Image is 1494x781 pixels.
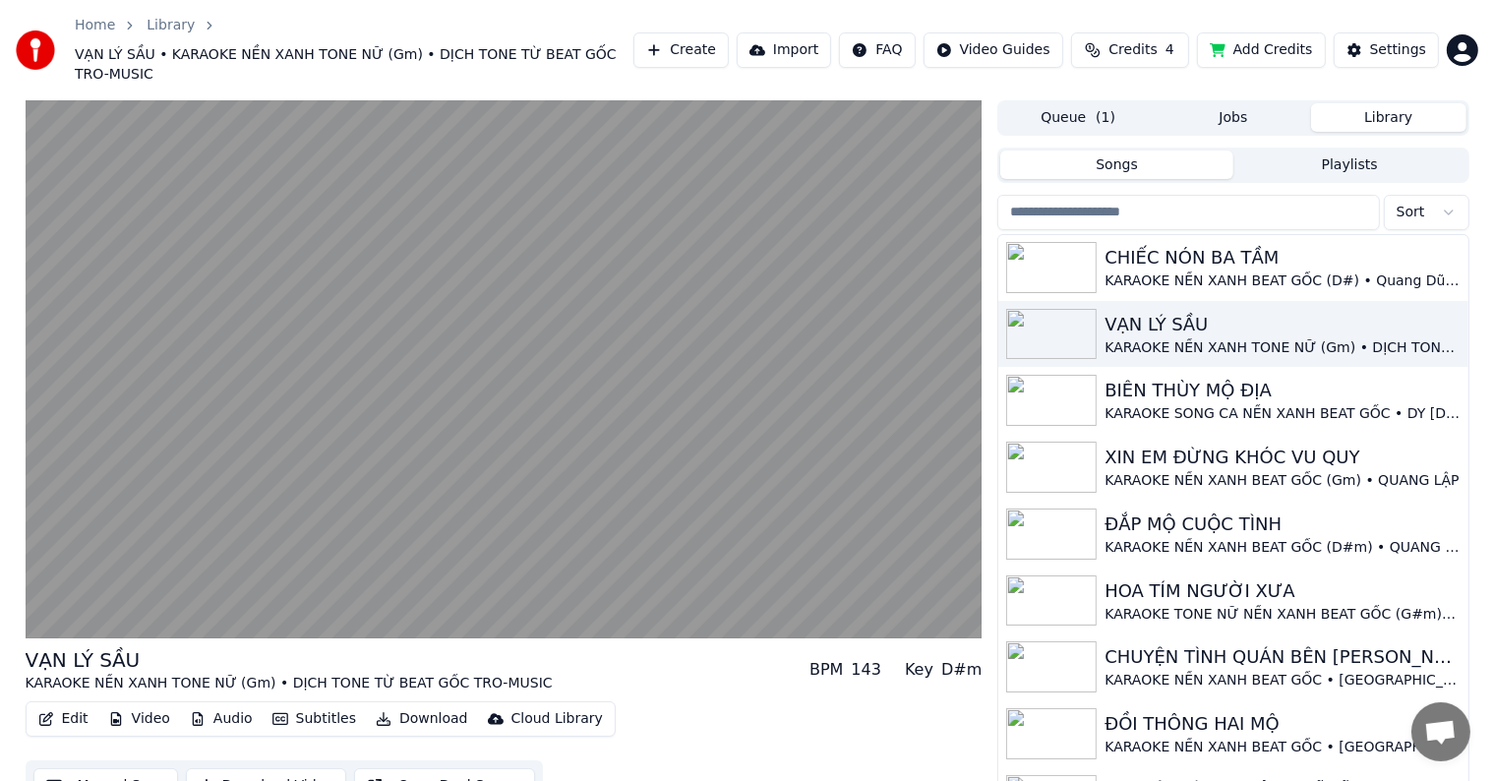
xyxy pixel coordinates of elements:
[16,30,55,70] img: youka
[1156,103,1311,132] button: Jobs
[737,32,831,68] button: Import
[1411,702,1470,761] div: Open chat
[368,705,476,733] button: Download
[75,16,115,35] a: Home
[924,32,1063,68] button: Video Guides
[1105,738,1460,757] div: KARAOKE NỀN XANH BEAT GỐC • [GEOGRAPHIC_DATA]
[1105,710,1460,738] div: ĐỒI THÔNG HAI MỘ
[839,32,915,68] button: FAQ
[511,709,603,729] div: Cloud Library
[75,16,633,85] nav: breadcrumb
[1105,605,1460,625] div: KARAOKE TONE NỮ NỀN XANH BEAT GỐC (G#m) • NHƯ QUỲNH
[26,674,553,693] div: KARAOKE NỀN XANH TONE NỮ (Gm) • DỊCH TONE TỪ BEAT GỐC TRO-MUSIC
[1108,40,1157,60] span: Credits
[182,705,261,733] button: Audio
[1334,32,1439,68] button: Settings
[1105,271,1460,291] div: KARAOKE NỀN XANH BEAT GỐC (D#) • Quang Dũng Quan Họ và Cô Ba Quan Họ
[1105,404,1460,424] div: KARAOKE SONG CA NỀN XANH BEAT GỐC • DY [DEMOGRAPHIC_DATA]
[1000,103,1156,132] button: Queue
[905,658,933,682] div: Key
[100,705,178,733] button: Video
[633,32,729,68] button: Create
[1105,338,1460,358] div: KARAOKE NỀN XANH TONE NỮ (Gm) • DỊCH TONE TỪ BEAT GỐC TRO-MUSIC
[1105,311,1460,338] div: VẠN LÝ SẦU
[1105,244,1460,271] div: CHIẾC NÓN BA TẦM
[1197,32,1326,68] button: Add Credits
[1105,511,1460,538] div: ĐẮP MỘ CUỘC TÌNH
[1311,103,1466,132] button: Library
[75,45,633,85] span: VẠN LÝ SẦU • KARAOKE NỀN XANH TONE NỮ (Gm) • DỊCH TONE TỪ BEAT GỐC TRO-MUSIC
[1370,40,1426,60] div: Settings
[1233,150,1466,179] button: Playlists
[30,705,96,733] button: Edit
[1397,203,1425,222] span: Sort
[1105,671,1460,691] div: KARAOKE NỀN XANH BEAT GỐC • [GEOGRAPHIC_DATA]
[1105,444,1460,471] div: XIN EM ĐỪNG KHÓC VU QUY
[1105,577,1460,605] div: HOA TÍM NGƯỜI XƯA
[1105,643,1460,671] div: CHUYỆN TÌNH QUÁN BÊN [PERSON_NAME]
[1105,538,1460,558] div: KARAOKE NỀN XANH BEAT GỐC (D#m) • QUANG LẬP
[809,658,843,682] div: BPM
[265,705,364,733] button: Subtitles
[1096,108,1115,128] span: ( 1 )
[851,658,881,682] div: 143
[1105,471,1460,491] div: KARAOKE NỀN XANH BEAT GỐC (Gm) • QUANG LẬP
[941,658,982,682] div: D#m
[26,646,553,674] div: VẠN LÝ SẦU
[1165,40,1174,60] span: 4
[147,16,195,35] a: Library
[1105,377,1460,404] div: BIÊN THÙY MỘ ĐỊA
[1071,32,1189,68] button: Credits4
[1000,150,1233,179] button: Songs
